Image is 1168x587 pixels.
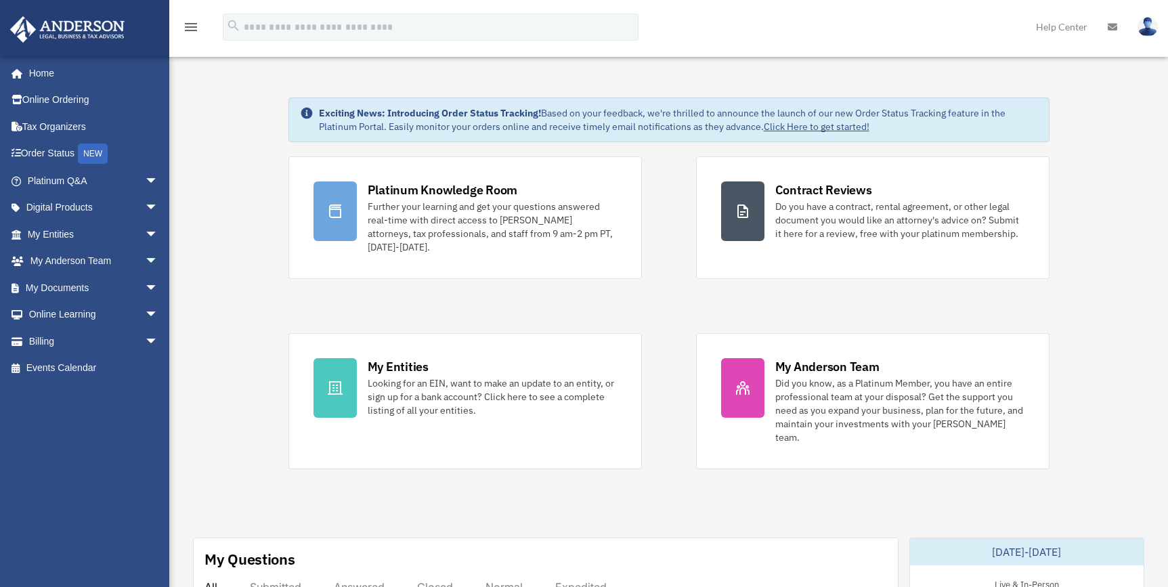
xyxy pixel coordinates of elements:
div: My Questions [204,549,295,569]
img: Anderson Advisors Platinum Portal [6,16,129,43]
span: arrow_drop_down [145,221,172,248]
a: Platinum Q&Aarrow_drop_down [9,167,179,194]
a: Events Calendar [9,355,179,382]
a: Online Ordering [9,87,179,114]
span: arrow_drop_down [145,274,172,302]
a: Digital Productsarrow_drop_down [9,194,179,221]
div: Platinum Knowledge Room [368,181,518,198]
span: arrow_drop_down [145,194,172,222]
a: Billingarrow_drop_down [9,328,179,355]
div: Do you have a contract, rental agreement, or other legal document you would like an attorney's ad... [775,200,1024,240]
a: My Entities Looking for an EIN, want to make an update to an entity, or sign up for a bank accoun... [288,333,642,469]
span: arrow_drop_down [145,301,172,329]
div: Further your learning and get your questions answered real-time with direct access to [PERSON_NAM... [368,200,617,254]
a: Contract Reviews Do you have a contract, rental agreement, or other legal document you would like... [696,156,1050,279]
a: Click Here to get started! [764,121,869,133]
a: Order StatusNEW [9,140,179,168]
i: menu [183,19,199,35]
a: My Entitiesarrow_drop_down [9,221,179,248]
div: Based on your feedback, we're thrilled to announce the launch of our new Order Status Tracking fe... [319,106,1038,133]
div: My Entities [368,358,429,375]
div: NEW [78,144,108,164]
a: Online Learningarrow_drop_down [9,301,179,328]
a: My Documentsarrow_drop_down [9,274,179,301]
a: Tax Organizers [9,113,179,140]
span: arrow_drop_down [145,167,172,195]
a: My Anderson Teamarrow_drop_down [9,248,179,275]
div: [DATE]-[DATE] [910,538,1144,565]
a: menu [183,24,199,35]
a: Home [9,60,172,87]
a: My Anderson Team Did you know, as a Platinum Member, you have an entire professional team at your... [696,333,1050,469]
div: Looking for an EIN, want to make an update to an entity, or sign up for a bank account? Click her... [368,376,617,417]
span: arrow_drop_down [145,328,172,355]
div: My Anderson Team [775,358,880,375]
div: Contract Reviews [775,181,872,198]
div: Did you know, as a Platinum Member, you have an entire professional team at your disposal? Get th... [775,376,1024,444]
i: search [226,18,241,33]
a: Platinum Knowledge Room Further your learning and get your questions answered real-time with dire... [288,156,642,279]
span: arrow_drop_down [145,248,172,276]
strong: Exciting News: Introducing Order Status Tracking! [319,107,541,119]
